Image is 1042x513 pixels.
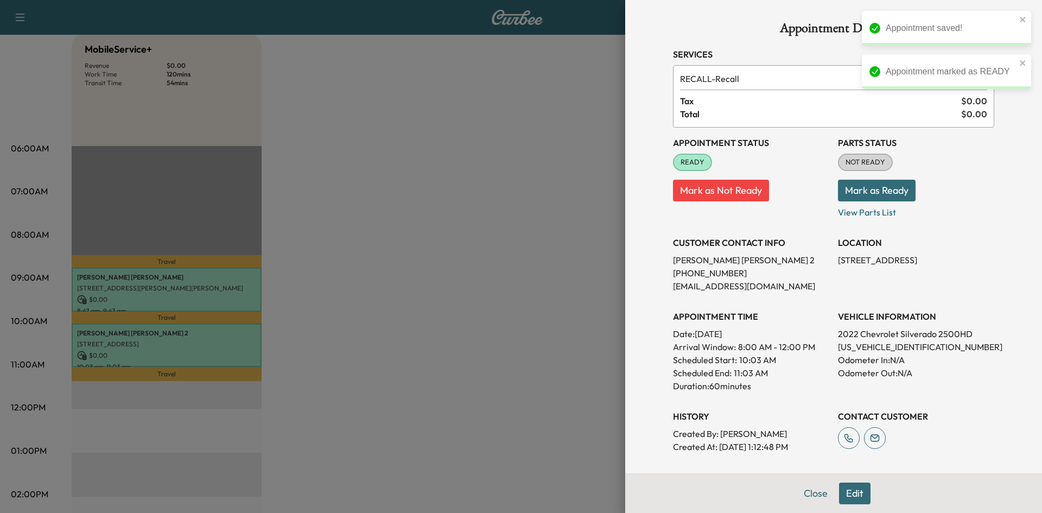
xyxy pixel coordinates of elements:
[673,410,829,423] h3: History
[886,22,1016,35] div: Appointment saved!
[674,157,711,168] span: READY
[680,107,961,121] span: Total
[838,353,994,366] p: Odometer In: N/A
[673,327,829,340] p: Date: [DATE]
[961,94,987,107] span: $ 0.00
[734,366,768,379] p: 11:03 AM
[739,353,776,366] p: 10:03 AM
[838,310,994,323] h3: VEHICLE INFORMATION
[673,340,829,353] p: Arrival Window:
[839,157,892,168] span: NOT READY
[673,236,829,249] h3: CUSTOMER CONTACT INFO
[673,267,829,280] p: [PHONE_NUMBER]
[838,340,994,353] p: [US_VEHICLE_IDENTIFICATION_NUMBER]
[886,65,1016,78] div: Appointment marked as READY
[797,483,835,504] button: Close
[673,136,829,149] h3: Appointment Status
[838,236,994,249] h3: LOCATION
[673,379,829,392] p: Duration: 60 minutes
[839,483,871,504] button: Edit
[838,327,994,340] p: 2022 Chevrolet Silverado 2500HD
[838,410,994,423] h3: CONTACT CUSTOMER
[673,180,769,201] button: Mark as Not Ready
[673,366,732,379] p: Scheduled End:
[1019,15,1027,24] button: close
[673,353,737,366] p: Scheduled Start:
[673,471,994,484] h3: NOTES
[673,427,829,440] p: Created By : [PERSON_NAME]
[680,72,957,85] span: Recall
[838,136,994,149] h3: Parts Status
[673,254,829,267] p: [PERSON_NAME] [PERSON_NAME] 2
[961,107,987,121] span: $ 0.00
[1019,59,1027,67] button: close
[673,48,994,61] h3: Services
[673,22,994,39] h1: Appointment Details
[738,340,815,353] span: 8:00 AM - 12:00 PM
[673,280,829,293] p: [EMAIL_ADDRESS][DOMAIN_NAME]
[838,254,994,267] p: [STREET_ADDRESS]
[838,201,994,219] p: View Parts List
[838,180,916,201] button: Mark as Ready
[680,94,961,107] span: Tax
[838,366,994,379] p: Odometer Out: N/A
[673,440,829,453] p: Created At : [DATE] 1:12:48 PM
[673,310,829,323] h3: APPOINTMENT TIME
